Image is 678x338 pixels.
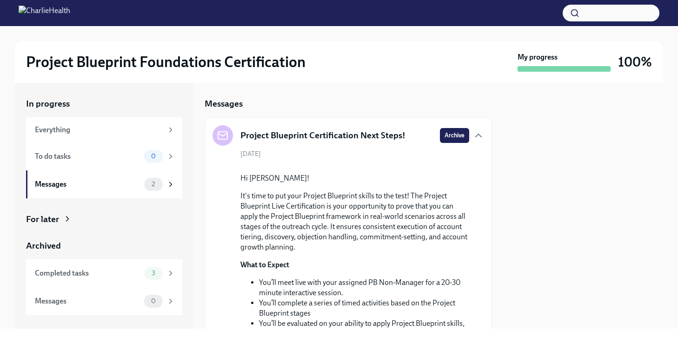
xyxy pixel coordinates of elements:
[440,128,469,143] button: Archive
[26,142,182,170] a: To do tasks0
[35,296,140,306] div: Messages
[35,125,163,135] div: Everything
[259,298,469,318] li: You’ll complete a series of timed activities based on the Project Blueprint stages
[618,54,652,70] h3: 100%
[240,149,261,158] span: [DATE]
[26,213,59,225] div: For later
[146,181,160,188] span: 2
[26,117,182,142] a: Everything
[19,6,70,20] img: CharlieHealth
[35,268,140,278] div: Completed tasks
[26,287,182,315] a: Messages0
[26,98,182,110] a: In progress
[26,259,182,287] a: Completed tasks3
[259,277,469,298] li: You’ll meet live with your assigned PB Non-Manager for a 20-30 minute interactive session.
[205,98,243,110] h5: Messages
[26,240,182,252] a: Archived
[146,270,161,277] span: 3
[445,131,465,140] span: Archive
[146,297,161,304] span: 0
[35,179,140,189] div: Messages
[26,170,182,198] a: Messages2
[518,52,558,62] strong: My progress
[240,129,405,142] h5: Project Blueprint Certification Next Steps!
[26,213,182,225] a: For later
[240,260,289,269] strong: What to Expect
[35,151,140,162] div: To do tasks
[240,191,469,252] p: It's time to put your Project Blueprint skills to the test! The Project Blueprint Live Certificat...
[240,173,469,183] p: Hi [PERSON_NAME]!
[146,153,161,160] span: 0
[26,53,306,71] h2: Project Blueprint Foundations Certification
